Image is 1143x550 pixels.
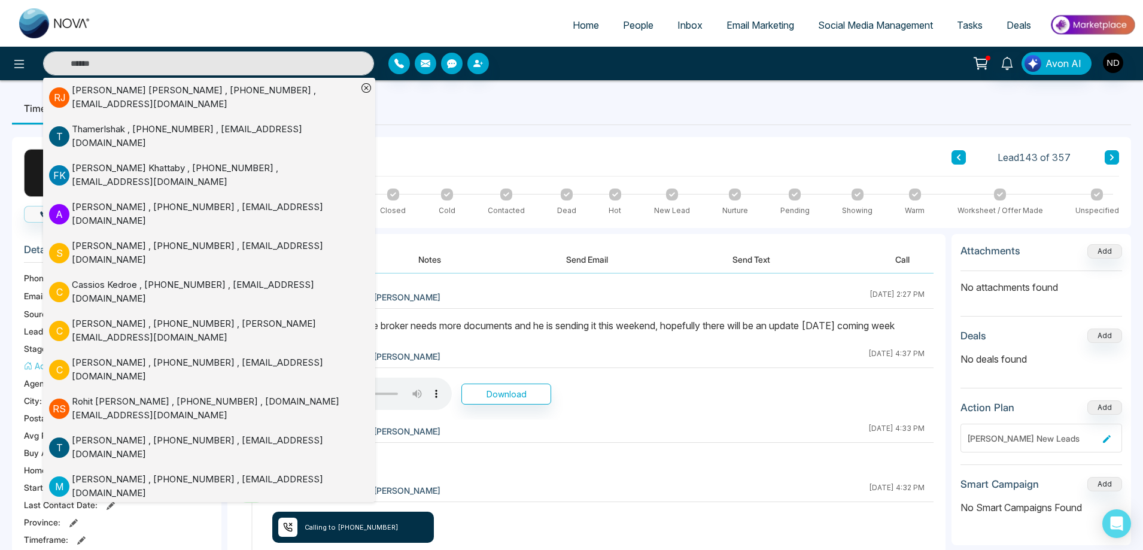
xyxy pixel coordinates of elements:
[557,205,576,216] div: Dead
[49,87,69,108] p: R J
[1025,55,1041,72] img: Lead Flow
[998,150,1071,165] span: Lead 143 of 357
[24,412,73,424] span: Postal Code :
[1102,509,1131,538] div: Open Intercom Messenger
[24,533,68,546] span: Timeframe :
[24,499,98,511] span: Last Contact Date :
[995,14,1043,37] a: Deals
[24,516,60,528] span: Province :
[24,377,50,390] span: Agent:
[24,394,42,407] span: City :
[488,205,525,216] div: Contacted
[49,321,69,341] p: C
[72,356,357,383] div: [PERSON_NAME] , [PHONE_NUMBER] , [EMAIL_ADDRESS][DOMAIN_NAME]
[1087,329,1122,343] button: Add
[72,317,357,344] div: [PERSON_NAME] , [PHONE_NUMBER] , [PERSON_NAME][EMAIL_ADDRESS][DOMAIN_NAME]
[611,14,665,37] a: People
[72,434,357,461] div: [PERSON_NAME] , [PHONE_NUMBER] , [EMAIL_ADDRESS][DOMAIN_NAME]
[24,308,54,320] span: Source:
[24,290,47,302] span: Email:
[12,92,74,124] li: Timeline
[49,126,69,147] p: T
[715,14,806,37] a: Email Marketing
[24,481,66,494] span: Start Date :
[780,205,810,216] div: Pending
[870,289,925,305] div: [DATE] 2:27 PM
[461,384,551,405] button: Download
[373,425,440,437] span: [PERSON_NAME]
[905,205,925,216] div: Warm
[1087,400,1122,415] button: Add
[24,244,209,262] h3: Details
[49,399,69,419] p: R S
[72,162,357,189] div: [PERSON_NAME] Khattaby , [PHONE_NUMBER] , [EMAIL_ADDRESS][DOMAIN_NAME]
[72,84,357,111] div: [PERSON_NAME] [PERSON_NAME] , [PHONE_NUMBER] , [EMAIL_ADDRESS][DOMAIN_NAME]
[72,473,357,500] div: [PERSON_NAME] , [PHONE_NUMBER] , [EMAIL_ADDRESS][DOMAIN_NAME]
[623,19,653,31] span: People
[945,14,995,37] a: Tasks
[49,360,69,380] p: C
[869,482,925,498] div: [DATE] 4:32 PM
[24,272,51,284] span: Phone:
[72,123,357,150] div: ThamerIshak , [PHONE_NUMBER] , [EMAIL_ADDRESS][DOMAIN_NAME]
[1103,53,1123,73] img: User Avatar
[818,19,933,31] span: Social Media Management
[722,205,748,216] div: Nurture
[49,476,69,497] p: M
[871,246,934,273] button: Call
[380,205,406,216] div: Closed
[609,205,621,216] div: Hot
[24,342,49,355] span: Stage:
[394,246,465,273] button: Notes
[726,19,794,31] span: Email Marketing
[19,8,91,38] img: Nova CRM Logo
[373,350,440,363] span: [PERSON_NAME]
[561,14,611,37] a: Home
[72,395,357,422] div: Rohit [PERSON_NAME] , [PHONE_NUMBER] , [DOMAIN_NAME][EMAIL_ADDRESS][DOMAIN_NAME]
[1087,245,1122,256] span: Add
[72,239,357,266] div: [PERSON_NAME] , [PHONE_NUMBER] , [EMAIL_ADDRESS][DOMAIN_NAME]
[72,278,357,305] div: Cassios Kedroe , [PHONE_NUMBER] , [EMAIL_ADDRESS][DOMAIN_NAME]
[24,429,99,442] span: Avg Property Price :
[960,352,1122,366] p: No deals found
[677,19,703,31] span: Inbox
[654,205,690,216] div: New Lead
[960,330,986,342] h3: Deals
[24,464,71,476] span: Home Type :
[49,165,69,186] p: F K
[1075,205,1119,216] div: Unspecified
[24,149,72,197] div: R
[960,245,1020,257] h3: Attachments
[573,19,599,31] span: Home
[49,437,69,458] p: T
[709,246,794,273] button: Send Text
[49,243,69,263] p: S
[1007,19,1031,31] span: Deals
[542,246,632,273] button: Send Email
[960,500,1122,515] p: No Smart Campaigns Found
[24,206,82,223] button: Call
[960,271,1122,294] p: No attachments found
[305,522,399,533] span: Calling to [PHONE_NUMBER]
[1087,244,1122,259] button: Add
[373,291,440,303] span: [PERSON_NAME]
[842,205,873,216] div: Showing
[439,205,455,216] div: Cold
[868,348,925,364] div: [DATE] 4:37 PM
[957,19,983,31] span: Tasks
[960,402,1014,414] h3: Action Plan
[1045,56,1081,71] span: Avon AI
[24,446,62,459] span: Buy Area :
[1049,11,1136,38] img: Market-place.gif
[960,478,1039,490] h3: Smart Campaign
[1087,477,1122,491] button: Add
[24,325,67,338] span: Lead Type:
[957,205,1043,216] div: Worksheet / Offer Made
[806,14,945,37] a: Social Media Management
[665,14,715,37] a: Inbox
[967,432,1098,445] div: [PERSON_NAME] New Leads
[49,282,69,302] p: C
[72,200,357,227] div: [PERSON_NAME] , [PHONE_NUMBER] , [EMAIL_ADDRESS][DOMAIN_NAME]
[49,204,69,224] p: A
[1022,52,1092,75] button: Avon AI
